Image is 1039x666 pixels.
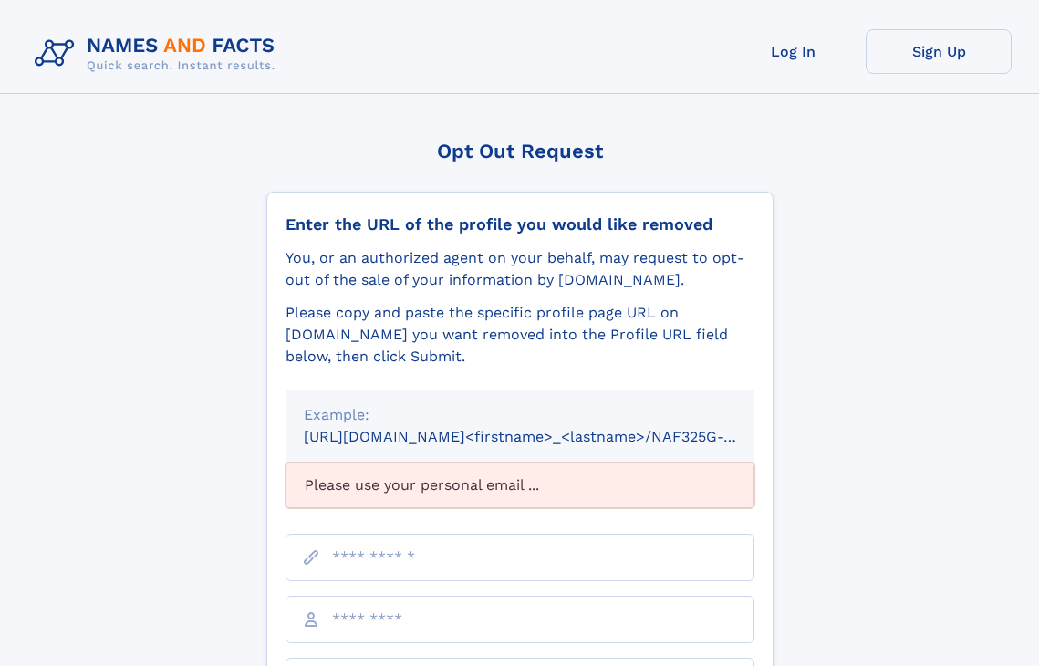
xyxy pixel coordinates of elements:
[304,428,789,445] small: [URL][DOMAIN_NAME]<firstname>_<lastname>/NAF325G-xxxxxxxx
[27,29,290,78] img: Logo Names and Facts
[286,302,754,368] div: Please copy and paste the specific profile page URL on [DOMAIN_NAME] you want removed into the Pr...
[304,404,736,426] div: Example:
[286,463,754,508] div: Please use your personal email ...
[286,214,754,234] div: Enter the URL of the profile you would like removed
[286,247,754,291] div: You, or an authorized agent on your behalf, may request to opt-out of the sale of your informatio...
[866,29,1012,74] a: Sign Up
[266,140,774,162] div: Opt Out Request
[720,29,866,74] a: Log In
